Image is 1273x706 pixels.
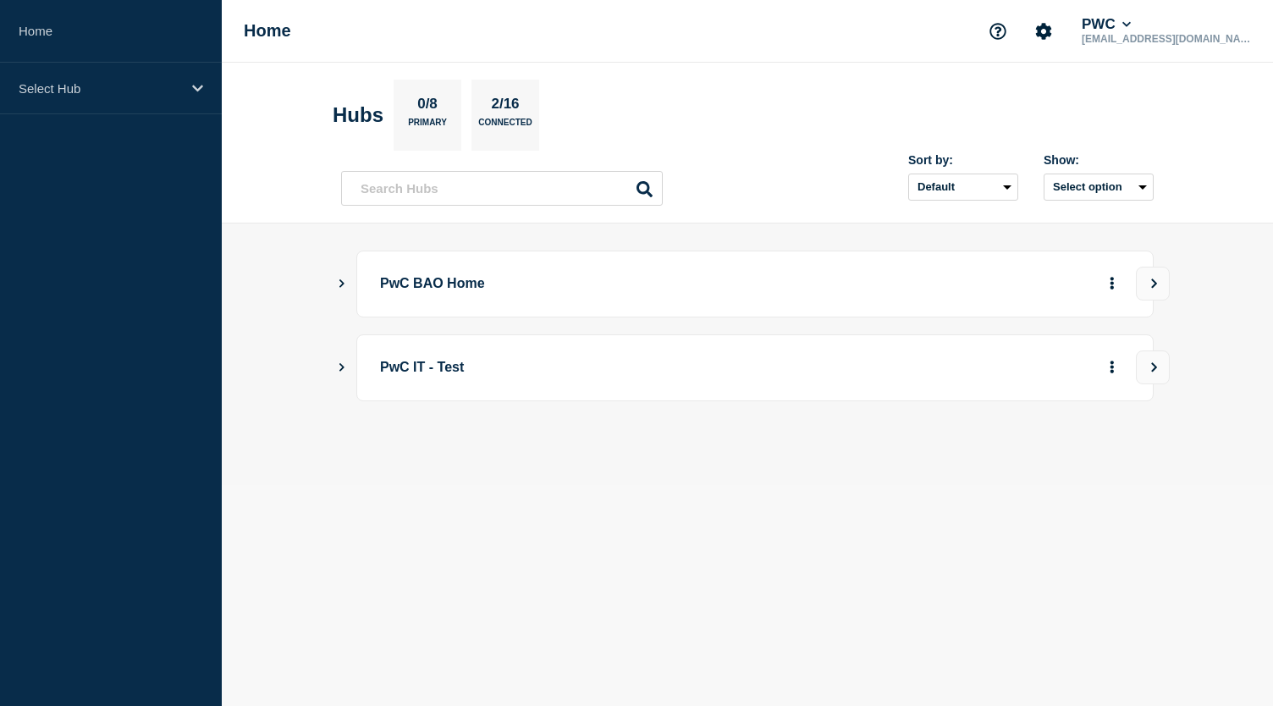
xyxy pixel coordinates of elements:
[1044,153,1154,167] div: Show:
[338,361,346,374] button: Show Connected Hubs
[19,81,181,96] p: Select Hub
[1026,14,1061,49] button: Account settings
[478,118,532,135] p: Connected
[411,96,444,118] p: 0/8
[980,14,1016,49] button: Support
[1101,352,1123,383] button: More actions
[338,278,346,290] button: Show Connected Hubs
[341,171,663,206] input: Search Hubs
[1044,174,1154,201] button: Select option
[1136,350,1170,384] button: View
[1136,267,1170,301] button: View
[1101,268,1123,300] button: More actions
[908,153,1018,167] div: Sort by:
[333,103,383,127] h2: Hubs
[485,96,526,118] p: 2/16
[908,174,1018,201] select: Sort by
[380,352,848,383] p: PwC IT - Test
[380,268,848,300] p: PwC BAO Home
[244,21,291,41] h1: Home
[1078,33,1254,45] p: [EMAIL_ADDRESS][DOMAIN_NAME]
[1078,16,1134,33] button: PWC
[408,118,447,135] p: Primary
